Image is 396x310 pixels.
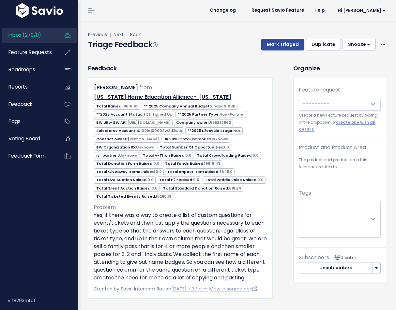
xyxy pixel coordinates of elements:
[309,6,330,15] a: Help
[8,118,21,125] span: Tags
[119,153,137,158] span: Unknown
[157,176,201,183] span: Total P2P Raised:
[94,211,267,282] p: Yes, if there was a way to create a list of custom questions for event/tickets and then just appl...
[2,28,54,43] a: Inbox (270/0)
[293,64,386,73] h3: Organize
[2,114,54,129] a: Tags
[94,160,161,167] span: Total Donation Form Raised:
[8,292,78,309] div: v.f8293e4a1
[163,160,222,167] span: Total Funds Raised:
[210,286,257,292] a: View in source app
[108,31,112,38] span: |
[185,127,243,134] span: **2025 Lifecycle Stage:
[94,152,139,159] span: is_partner:
[299,144,366,151] label: Product and Product Area
[114,31,124,38] a: Next
[151,186,158,191] span: 0.0
[299,189,311,197] label: Tags
[88,31,107,38] a: Previous
[2,148,54,163] a: Feedback form
[338,8,386,13] span: Hi [PERSON_NAME]
[220,112,245,117] span: Non-Partner
[94,193,173,200] span: Total Ticketed Events Raised:
[332,254,356,261] span: <p><strong>Subscribers</strong><br><br> No subscribers yet<br> </p>
[153,161,160,166] span: 0.0
[2,131,54,146] a: Voting Board
[94,204,116,211] span: Problem
[8,32,41,38] span: Inbox (270/0)
[125,31,129,38] span: |
[94,84,138,91] a: [PERSON_NAME]
[142,128,182,133] span: 001Kj00002W2d3IIAR
[2,97,54,112] a: Feedback
[122,104,138,109] span: 19616.43
[299,254,329,261] span: Subscribers
[8,83,28,90] span: Reports
[257,177,264,182] span: 0.0
[2,62,54,77] a: Roadmaps
[299,157,381,171] small: The product and product area this feedback relates to
[94,103,140,110] span: Total Raised:
[219,169,233,174] span: 3645.0
[246,6,309,15] a: Request Savio Feature
[210,120,231,125] span: 555237962
[94,144,156,151] span: BW Organization ID:
[233,128,241,133] span: NQL
[299,86,340,94] label: Feature request
[88,39,157,50] h4: Triage Feedback
[94,136,161,143] span: Contact owner:
[142,103,237,110] span: ** 2025 Company Annual Budget:
[94,176,156,183] span: Total Live Auction Raised:
[14,3,65,18] img: logo-white.9d6f32f41409.svg
[306,39,341,50] button: Duplicate
[143,112,172,117] span: SQL: Signed Up
[210,8,236,13] span: Changelog
[195,152,261,159] span: Total Crowdfunding Raised:
[299,262,373,274] button: Unsubscribed
[94,111,174,118] span: **2025 Account Status:
[252,153,259,158] span: 0.0
[156,169,162,174] span: 0.0
[165,168,235,175] span: Total Impact Item Raised:
[8,152,46,159] span: Feedback form
[175,111,247,118] span: **2025 Partner Type:
[158,144,231,151] span: Total Number Of Opportunities:
[343,39,376,50] button: Snooze
[211,104,236,109] span: Under $100K
[185,153,191,158] span: 0.0
[94,127,184,134] span: Salesforce Account ID:
[229,186,241,191] span: 691.24
[94,119,173,126] span: BW URL- BW API:
[261,39,304,50] button: Mark Triaged
[141,152,193,159] span: Total A-Thon Raised:
[94,168,164,175] span: Total Giveaway Items Raised:
[8,66,35,73] span: Roadmaps
[94,93,231,101] a: [US_STATE] Home Education Alliance-, [US_STATE]
[204,161,220,166] span: 19616.43
[136,145,154,150] span: Unknown
[130,31,141,38] a: Back
[224,145,229,150] span: 1.0
[8,49,52,56] span: Feature Requests
[210,136,228,142] span: Unknown
[139,84,152,91] span: from
[299,120,375,132] a: create one with all details
[171,286,208,292] a: [DATE] 7:37 a.m.
[299,112,381,133] small: Create a new Feature Request by typing in the dropdown, or .
[128,136,160,142] span: [PERSON_NAME]
[88,64,116,73] h3: Feedback
[174,119,233,126] span: Company owner:
[127,120,171,125] span: [URL][DOMAIN_NAME]
[147,177,154,182] span: 0.0
[8,101,32,107] span: Feedback
[203,176,266,183] span: Total Paddle Raise Raised:
[156,194,171,199] span: 15280.19
[161,185,243,192] span: Total Standard Donation Raised:
[8,135,40,142] span: Voting Board
[163,136,230,143] span: IRS 990 Total Revenue:
[94,185,160,192] span: Total Silent Auction Raised:
[330,6,391,16] a: Hi [PERSON_NAME]
[193,177,199,182] span: 0.0
[2,45,54,60] a: Feature Requests
[2,79,54,94] a: Reports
